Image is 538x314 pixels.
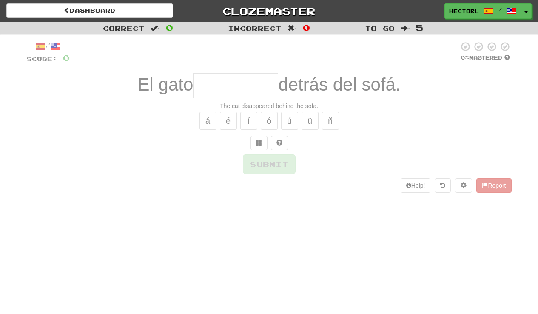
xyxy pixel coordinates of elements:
button: é [220,112,237,130]
button: Help! [401,178,431,193]
div: / [27,41,70,52]
span: Incorrect [228,24,282,32]
span: Correct [103,24,145,32]
span: 0 [303,23,310,33]
button: ú [281,112,298,130]
span: 0 % [461,54,469,61]
span: : [151,25,160,32]
button: Switch sentence to multiple choice alt+p [250,136,268,150]
a: Dashboard [6,3,173,18]
span: / [498,7,502,13]
span: 0 [166,23,173,33]
button: Single letter hint - you only get 1 per sentence and score half the points! alt+h [271,136,288,150]
a: Clozemaster [186,3,353,18]
button: ñ [322,112,339,130]
div: Mastered [459,54,512,62]
span: : [288,25,297,32]
span: hectorl [449,7,479,15]
a: hectorl / [444,3,521,19]
div: The cat disappeared behind the sofa. [27,102,512,110]
button: Report [476,178,511,193]
button: Submit [243,154,296,174]
span: 5 [416,23,423,33]
button: ü [302,112,319,130]
span: To go [365,24,395,32]
span: : [401,25,410,32]
button: í [240,112,257,130]
button: á [199,112,216,130]
button: ó [261,112,278,130]
button: Round history (alt+y) [435,178,451,193]
span: El gato [138,74,194,94]
span: 0 [63,52,70,63]
span: detrás del sofá. [278,74,400,94]
span: Score: [27,55,57,63]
